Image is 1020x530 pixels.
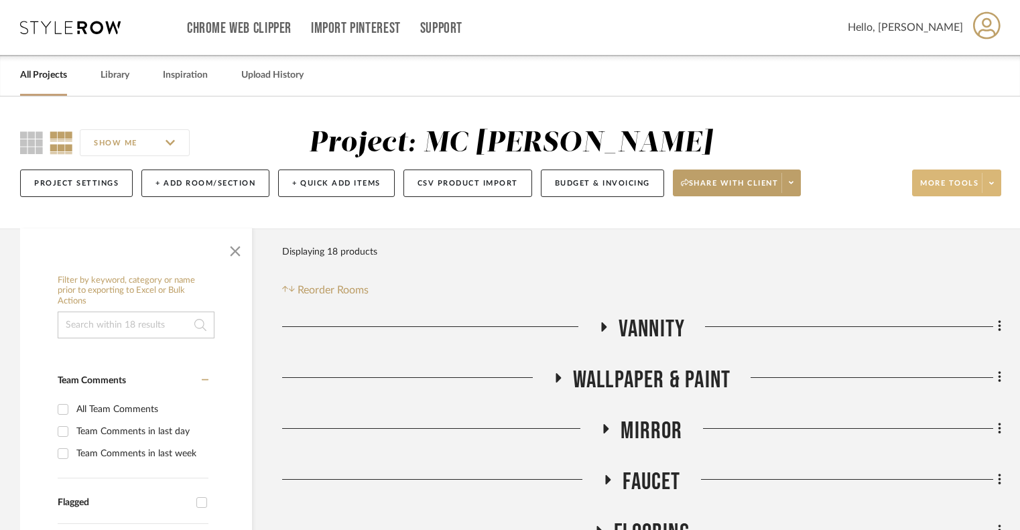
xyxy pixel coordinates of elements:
a: Library [101,66,129,84]
a: Upload History [241,66,304,84]
span: Vannity [619,315,685,344]
button: Budget & Invoicing [541,170,664,197]
button: Close [222,235,249,262]
a: All Projects [20,66,67,84]
div: All Team Comments [76,399,205,420]
a: Import Pinterest [311,23,401,34]
button: More tools [912,170,1001,196]
span: Reorder Rooms [298,282,369,298]
div: Flagged [58,497,190,509]
span: More tools [920,178,978,198]
button: + Quick Add Items [278,170,395,197]
button: Reorder Rooms [282,282,369,298]
div: Team Comments in last week [76,443,205,464]
button: + Add Room/Section [141,170,269,197]
button: Share with client [673,170,802,196]
span: Hello, [PERSON_NAME] [848,19,963,36]
span: Mirror [621,417,682,446]
span: faucet [623,468,680,496]
button: Project Settings [20,170,133,197]
h6: Filter by keyword, category or name prior to exporting to Excel or Bulk Actions [58,275,214,307]
a: Support [420,23,462,34]
input: Search within 18 results [58,312,214,338]
div: Project: MC [PERSON_NAME] [309,129,712,157]
div: Displaying 18 products [282,239,377,265]
div: Team Comments in last day [76,421,205,442]
a: Inspiration [163,66,208,84]
button: CSV Product Import [403,170,532,197]
span: Wallpaper & Paint [573,366,730,395]
span: Share with client [681,178,779,198]
span: Team Comments [58,376,126,385]
a: Chrome Web Clipper [187,23,292,34]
